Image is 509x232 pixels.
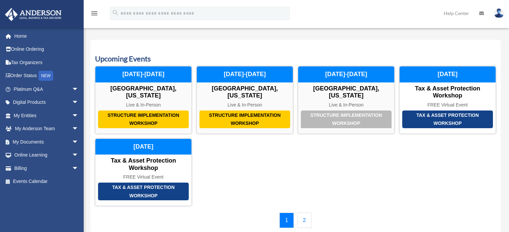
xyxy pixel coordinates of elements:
[72,149,85,162] span: arrow_drop_down
[196,66,293,134] a: Structure Implementation Workshop [GEOGRAPHIC_DATA], [US_STATE] Live & In-Person [DATE]-[DATE]
[298,85,394,99] div: [GEOGRAPHIC_DATA], [US_STATE]
[5,43,89,56] a: Online Ordering
[297,213,312,228] a: 2
[72,135,85,149] span: arrow_drop_down
[98,183,189,200] div: Tax & Asset Protection Workshop
[5,29,89,43] a: Home
[72,109,85,123] span: arrow_drop_down
[72,162,85,175] span: arrow_drop_down
[95,174,191,180] div: FREE Virtual Event
[72,96,85,109] span: arrow_drop_down
[197,66,293,82] div: [DATE]-[DATE]
[5,69,89,83] a: Order StatusNEW
[5,162,89,175] a: Billingarrow_drop_down
[95,139,192,206] a: Tax & Asset Protection Workshop Tax & Asset Protection Workshop FREE Virtual Event [DATE]
[95,66,191,82] div: [DATE]-[DATE]
[5,175,85,188] a: Events Calendar
[95,102,191,108] div: Live & In-Person
[400,85,496,99] div: Tax & Asset Protection Workshop
[95,66,192,134] a: Structure Implementation Workshop [GEOGRAPHIC_DATA], [US_STATE] Live & In-Person [DATE]-[DATE]
[5,122,89,136] a: My Anderson Teamarrow_drop_down
[112,9,119,16] i: search
[95,54,496,64] h3: Upcoming Events
[399,66,496,134] a: Tax & Asset Protection Workshop Tax & Asset Protection Workshop FREE Virtual Event [DATE]
[72,82,85,96] span: arrow_drop_down
[199,110,290,128] div: Structure Implementation Workshop
[5,96,89,109] a: Digital Productsarrow_drop_down
[298,66,395,134] a: Structure Implementation Workshop [GEOGRAPHIC_DATA], [US_STATE] Live & In-Person [DATE]-[DATE]
[5,56,89,69] a: Tax Organizers
[494,8,504,18] img: User Pic
[98,110,189,128] div: Structure Implementation Workshop
[90,9,98,17] i: menu
[38,71,53,81] div: NEW
[5,109,89,122] a: My Entitiesarrow_drop_down
[298,102,394,108] div: Live & In-Person
[95,139,191,155] div: [DATE]
[3,8,64,21] img: Anderson Advisors Platinum Portal
[400,102,496,108] div: FREE Virtual Event
[301,110,392,128] div: Structure Implementation Workshop
[90,12,98,17] a: menu
[95,85,191,99] div: [GEOGRAPHIC_DATA], [US_STATE]
[197,102,293,108] div: Live & In-Person
[197,85,293,99] div: [GEOGRAPHIC_DATA], [US_STATE]
[298,66,394,82] div: [DATE]-[DATE]
[400,66,496,82] div: [DATE]
[402,110,493,128] div: Tax & Asset Protection Workshop
[5,135,89,149] a: My Documentsarrow_drop_down
[279,213,294,228] a: 1
[95,157,191,172] div: Tax & Asset Protection Workshop
[5,82,89,96] a: Platinum Q&Aarrow_drop_down
[5,149,89,162] a: Online Learningarrow_drop_down
[72,122,85,136] span: arrow_drop_down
